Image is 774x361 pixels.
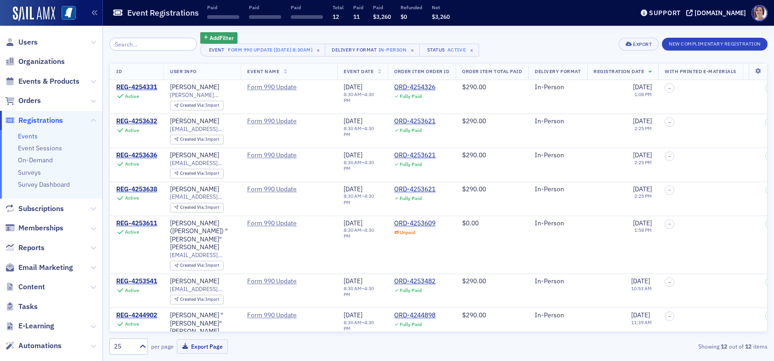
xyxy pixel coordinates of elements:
div: Fully Paid [400,321,422,327]
div: [DOMAIN_NAME] [695,9,746,17]
div: Status [426,47,446,53]
a: Form 990 Update [247,277,331,286]
div: Import [180,297,220,302]
img: SailAMX [13,6,55,21]
span: – [668,314,671,319]
time: 11:39 AM [631,319,652,326]
a: Email Marketing [5,263,73,273]
button: [DOMAIN_NAME] [686,10,749,16]
a: Form 990 Update [247,117,331,126]
span: – [668,154,671,159]
h1: Event Registrations [127,7,199,18]
span: Add Filter [209,34,234,42]
div: – [344,193,381,205]
p: Total [333,4,344,11]
div: In-Person [379,45,407,54]
div: Active [125,321,139,327]
div: – [344,92,381,103]
span: Organizations [18,57,65,67]
div: Created Via: Import [170,261,224,270]
span: E-Learning [18,321,54,331]
div: Import [180,103,220,108]
span: Created Via : [180,136,206,142]
a: Orders [5,96,41,106]
span: Created Via : [180,102,206,108]
span: [DATE] [631,277,650,285]
a: [PERSON_NAME] ([PERSON_NAME]) "[PERSON_NAME]" [PERSON_NAME] [170,219,234,252]
span: Orders [18,96,41,106]
a: [PERSON_NAME] [170,117,219,126]
a: REG-4244902 [116,311,157,320]
a: Form 990 Update [247,219,331,228]
strong: 12 [744,342,753,350]
a: Registrations [5,115,63,126]
span: × [468,46,476,54]
a: Form 990 Update [247,185,331,194]
span: 12 [333,13,339,20]
span: Registration Date [593,68,644,74]
button: AddFilter [200,32,238,44]
p: Paid [353,4,363,11]
span: Created Via : [180,262,206,268]
a: REG-4253638 [116,185,157,194]
span: $0.00 [462,219,479,227]
div: Import [180,263,220,268]
span: Form 990 Update [247,151,331,160]
span: $290.00 [462,117,486,125]
time: 1:58 PM [634,227,652,233]
span: Order Item Total Paid [462,68,522,74]
span: $290.00 [462,151,486,159]
span: [EMAIL_ADDRESS][DOMAIN_NAME] [170,126,234,132]
span: [DATE] [344,311,362,319]
button: New Complimentary Registration [662,38,768,51]
span: $0 [401,13,407,20]
div: ORD-4253621 [394,117,435,126]
span: $290.00 [462,83,486,91]
a: [PERSON_NAME] [170,83,219,92]
span: – [668,120,671,125]
div: Fully Paid [400,127,422,133]
div: Fully Paid [400,287,422,293]
span: × [408,46,417,54]
a: [PERSON_NAME] [170,151,219,160]
time: 8:30 AM [344,91,362,97]
span: Order Item Order ID [394,68,449,74]
span: – [668,187,671,193]
a: [PERSON_NAME] [170,277,219,286]
span: Tasks [18,302,38,312]
div: REG-4253611 [116,219,157,228]
a: Events & Products [5,76,79,86]
div: Support [649,9,681,17]
img: SailAMX [62,6,76,20]
div: Import [180,171,220,176]
span: [EMAIL_ADDRESS][DOMAIN_NAME] [170,160,234,166]
div: Created Via: Import [170,101,224,110]
input: Search… [109,38,197,51]
span: $290.00 [462,185,486,193]
div: 25 [114,342,134,351]
div: – [344,160,381,172]
span: × [314,46,322,54]
span: [EMAIL_ADDRESS][DOMAIN_NAME] [170,252,234,258]
span: Reports [18,243,45,253]
div: Import [180,205,220,210]
span: Form 990 Update [247,311,331,320]
div: Form 990 Update [[DATE] 8:30am] [228,45,312,54]
div: In-Person [535,185,581,194]
span: $290.00 [462,277,486,285]
a: ORD-4244898 [394,311,435,320]
span: ID [116,68,122,74]
div: Created Via: Import [170,295,224,304]
div: Unpaid [400,229,415,235]
span: Registrations [18,115,63,126]
a: ORD-4253482 [394,277,435,286]
a: View Homepage [55,6,76,22]
span: ‌ [249,15,281,19]
a: E-Learning [5,321,54,331]
div: – [344,126,381,138]
time: 8:30 AM [344,159,362,166]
